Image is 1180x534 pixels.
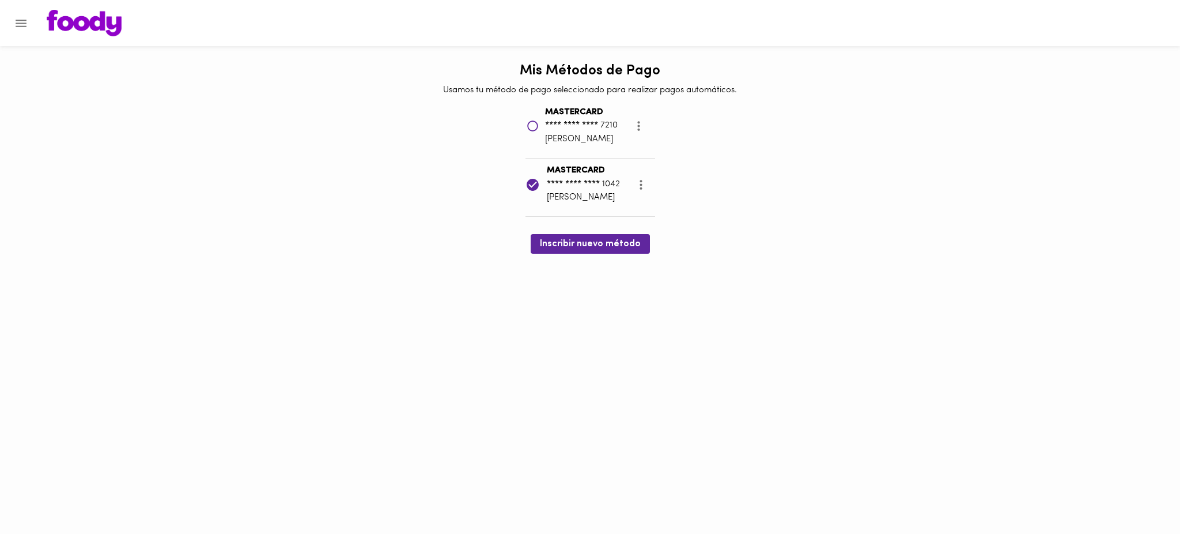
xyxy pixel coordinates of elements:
[520,63,660,78] h1: Mis Métodos de Pago
[547,166,605,175] b: MASTERCARD
[540,239,641,250] span: Inscribir nuevo método
[531,234,650,253] button: Inscribir nuevo método
[1113,467,1168,522] iframe: Messagebird Livechat Widget
[545,108,603,116] b: MASTERCARD
[627,171,655,199] button: more
[47,10,122,36] img: logo.png
[443,84,737,96] p: Usamos tu método de pago seleccionado para realizar pagos automáticos.
[7,9,35,37] button: Menu
[547,191,620,204] p: [PERSON_NAME]
[625,112,653,140] button: more
[545,133,618,145] p: [PERSON_NAME]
